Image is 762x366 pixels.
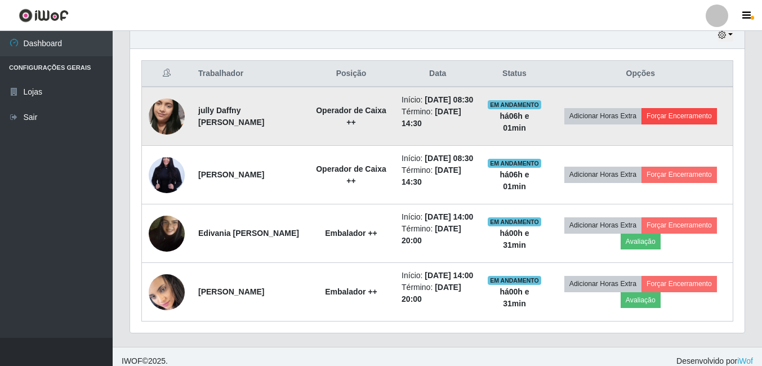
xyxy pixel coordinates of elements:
[402,223,474,247] li: Término:
[395,61,480,87] th: Data
[488,217,541,226] span: EM ANDAMENTO
[402,270,474,282] li: Início:
[641,217,717,233] button: Forçar Encerramento
[402,164,474,188] li: Término:
[325,229,377,238] strong: Embalador ++
[149,84,185,149] img: 1696275529779.jpeg
[316,106,386,127] strong: Operador de Caixa ++
[149,202,185,266] img: 1705544569716.jpeg
[149,272,185,311] img: 1753109368650.jpeg
[488,276,541,285] span: EM ANDAMENTO
[641,167,717,182] button: Forçar Encerramento
[122,356,142,365] span: IWOF
[480,61,548,87] th: Status
[641,108,717,124] button: Forçar Encerramento
[500,111,529,132] strong: há 06 h e 01 min
[425,154,473,163] time: [DATE] 08:30
[641,276,717,292] button: Forçar Encerramento
[621,292,661,308] button: Avaliação
[500,287,529,308] strong: há 00 h e 31 min
[500,170,529,191] strong: há 06 h e 01 min
[621,234,661,249] button: Avaliação
[564,167,641,182] button: Adicionar Horas Extra
[402,106,474,130] li: Término:
[564,108,641,124] button: Adicionar Horas Extra
[191,61,308,87] th: Trabalhador
[737,356,753,365] a: iWof
[198,106,264,127] strong: jully Daffny [PERSON_NAME]
[488,100,541,109] span: EM ANDAMENTO
[488,159,541,168] span: EM ANDAMENTO
[149,148,185,202] img: 1741973896630.jpeg
[19,8,69,23] img: CoreUI Logo
[425,212,473,221] time: [DATE] 14:00
[564,217,641,233] button: Adicionar Horas Extra
[325,287,377,296] strong: Embalador ++
[402,211,474,223] li: Início:
[316,164,386,185] strong: Operador de Caixa ++
[198,287,264,296] strong: [PERSON_NAME]
[549,61,733,87] th: Opções
[425,95,473,104] time: [DATE] 08:30
[564,276,641,292] button: Adicionar Horas Extra
[198,229,299,238] strong: Edivania [PERSON_NAME]
[198,170,264,179] strong: [PERSON_NAME]
[308,61,395,87] th: Posição
[402,94,474,106] li: Início:
[425,271,473,280] time: [DATE] 14:00
[500,229,529,249] strong: há 00 h e 31 min
[402,282,474,305] li: Término:
[402,153,474,164] li: Início:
